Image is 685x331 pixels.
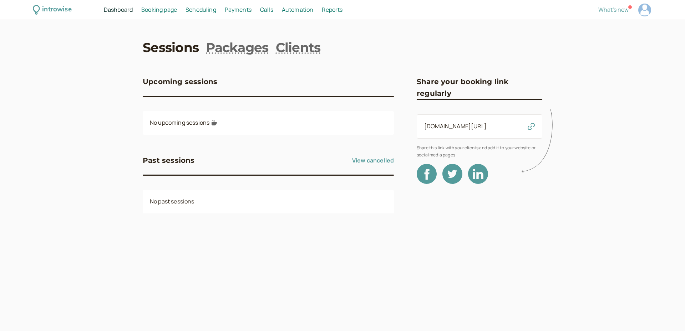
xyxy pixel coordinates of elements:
[424,122,487,130] a: [DOMAIN_NAME][URL]
[282,6,314,14] span: Automation
[42,4,71,15] div: introwise
[260,5,273,15] a: Calls
[598,6,629,13] button: What's new
[104,5,133,15] a: Dashboard
[282,5,314,15] a: Automation
[186,6,216,14] span: Scheduling
[260,6,273,14] span: Calls
[206,38,268,56] a: Packages
[141,6,177,14] span: Booking page
[322,6,342,14] span: Reports
[143,76,217,87] h3: Upcoming sessions
[104,6,133,14] span: Dashboard
[649,297,685,331] iframe: Chat Widget
[637,2,652,17] a: Account
[143,155,195,166] h3: Past sessions
[417,76,542,99] h3: Share your booking link regularly
[598,6,629,14] span: What's new
[225,6,252,14] span: Payments
[143,38,199,56] a: Sessions
[143,190,394,213] div: No past sessions
[186,5,216,15] a: Scheduling
[225,5,252,15] a: Payments
[276,38,321,56] a: Clients
[143,111,394,135] div: No upcoming sessions
[352,155,394,166] a: View cancelled
[417,144,542,158] span: Share this link with your clients and add it to your website or social media pages
[141,5,177,15] a: Booking page
[33,4,72,15] a: introwise
[322,5,342,15] a: Reports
